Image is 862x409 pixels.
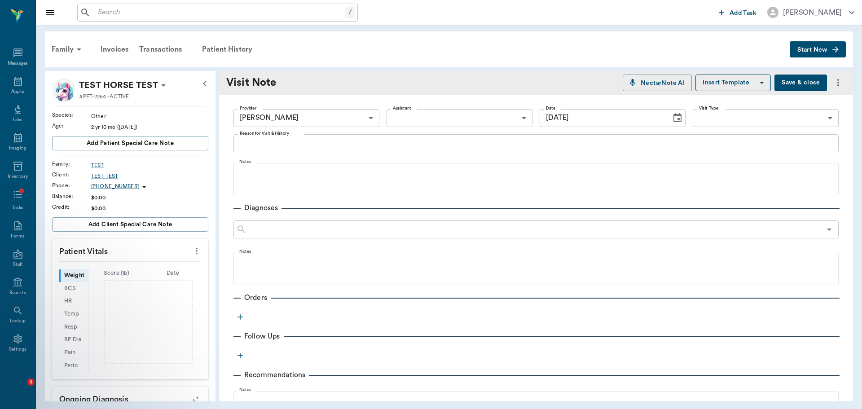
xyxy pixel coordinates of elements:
[8,173,28,180] div: Inventory
[52,239,208,261] p: Patient Vitals
[393,105,411,111] label: Assistant
[241,331,284,342] p: Follow Ups
[41,4,59,22] button: Close drawer
[88,220,172,229] span: Add client Special Care Note
[9,290,26,296] div: Reports
[540,109,665,127] input: MM/DD/YYYY
[59,321,88,334] div: Resp
[823,223,836,236] button: Open
[668,109,686,127] button: Choose date, selected date is Aug 29, 2025
[9,378,31,400] iframe: Intercom live chat
[189,243,204,259] button: more
[27,378,35,386] span: 1
[699,105,719,111] label: Visit Type
[13,261,22,268] div: Staff
[715,4,760,21] button: Add Task
[790,41,846,58] button: Start New
[239,248,251,255] label: Notes
[91,204,208,212] div: $0.00
[91,172,208,180] a: TEST TEST
[226,75,294,91] div: Visit Note
[10,318,26,325] div: Lookup
[95,39,134,60] a: Invoices
[239,158,251,165] label: Notes
[241,292,271,303] p: Orders
[197,39,258,60] a: Patient History
[134,39,187,60] a: Transactions
[52,136,208,150] button: Add patient Special Care Note
[52,111,91,119] div: Species :
[13,117,22,123] div: Labs
[11,233,24,240] div: Forms
[52,122,91,130] div: Age :
[59,295,88,308] div: HR
[79,78,158,92] p: TEST HORSE TEST
[695,75,771,91] button: Insert Template
[91,161,208,169] a: TEST
[233,109,379,127] div: [PERSON_NAME]
[760,4,862,21] button: [PERSON_NAME]
[783,7,842,18] div: [PERSON_NAME]
[8,60,28,67] div: Messages
[240,105,256,111] label: Provider
[241,369,309,380] p: Recommendations
[52,181,91,189] div: Phone :
[59,308,88,321] div: Temp
[240,130,289,136] label: Reason for Visit & History
[91,183,139,190] p: [PHONE_NUMBER]
[11,88,24,95] div: Appts
[52,203,91,211] div: Credit :
[91,194,208,202] div: $0.00
[52,160,91,168] div: Family :
[46,39,90,60] div: Family
[831,75,846,90] button: more
[145,269,201,277] div: Date
[12,205,23,211] div: Tasks
[623,75,692,91] button: NectarNote AI
[7,322,186,385] iframe: Intercom notifications message
[91,123,208,131] div: 2 yr 10 mo ([DATE])
[52,387,208,409] p: Ongoing diagnosis
[52,217,208,232] button: Add client Special Care Note
[546,105,555,111] label: Date
[88,269,145,277] div: Score ( lb )
[94,6,345,19] input: Search
[87,138,174,148] span: Add patient Special Care Note
[52,171,91,179] div: Client :
[91,112,208,120] div: Other
[52,192,91,200] div: Balance :
[241,202,281,213] p: Diagnoses
[59,269,88,282] div: Weight
[52,78,75,101] img: Profile Image
[774,75,827,91] button: Save & close
[79,92,129,101] p: #PET-2264 - ACTIVE
[239,387,251,393] label: Notes
[59,282,88,295] div: BCS
[9,145,26,152] div: Imaging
